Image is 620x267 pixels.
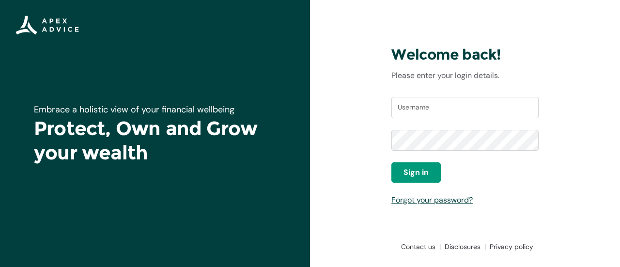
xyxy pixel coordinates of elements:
[391,162,441,183] button: Sign in
[391,70,539,81] p: Please enter your login details.
[391,97,539,118] input: Username
[397,242,441,251] a: Contact us
[34,104,234,115] span: Embrace a holistic view of your financial wellbeing
[15,16,79,35] img: Apex Advice Group
[486,242,533,251] a: Privacy policy
[34,116,276,165] h1: Protect, Own and Grow your wealth
[441,242,486,251] a: Disclosures
[403,167,429,178] span: Sign in
[391,46,539,64] h3: Welcome back!
[391,195,473,205] a: Forgot your password?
